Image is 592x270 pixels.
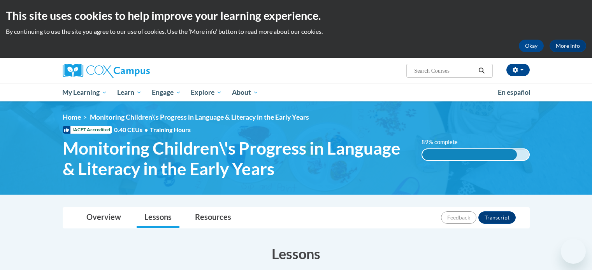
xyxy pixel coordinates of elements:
[63,244,530,263] h3: Lessons
[152,88,181,97] span: Engage
[150,126,191,133] span: Training Hours
[62,88,107,97] span: My Learning
[476,66,487,75] button: Search
[478,211,516,224] button: Transcript
[114,125,150,134] span: 0.40 CEUs
[90,113,309,121] span: Monitoring Children\'s Progress in Language & Literacy in the Early Years
[6,8,586,23] h2: This site uses cookies to help improve your learning experience.
[112,84,147,101] a: Learn
[6,27,586,36] p: By continuing to use the site you agree to our use of cookies. Use the ‘More info’ button to read...
[58,84,112,101] a: My Learning
[191,88,222,97] span: Explore
[232,88,258,97] span: About
[506,64,530,76] button: Account Settings
[498,88,531,96] span: En español
[422,149,517,160] div: 89% complete
[186,84,227,101] a: Explore
[187,207,239,228] a: Resources
[117,88,142,97] span: Learn
[561,239,586,264] iframe: Button to launch messaging window
[422,138,466,146] label: 89% complete
[63,64,211,78] a: Cox Campus
[137,207,179,228] a: Lessons
[147,84,186,101] a: Engage
[227,84,264,101] a: About
[79,207,129,228] a: Overview
[63,126,112,134] span: IACET Accredited
[63,64,150,78] img: Cox Campus
[519,40,544,52] button: Okay
[413,66,476,75] input: Search Courses
[63,138,410,179] span: Monitoring Children\'s Progress in Language & Literacy in the Early Years
[441,211,476,224] button: Feedback
[144,126,148,133] span: •
[550,40,586,52] a: More Info
[63,113,81,121] a: Home
[493,84,536,101] a: En español
[51,84,541,101] div: Main menu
